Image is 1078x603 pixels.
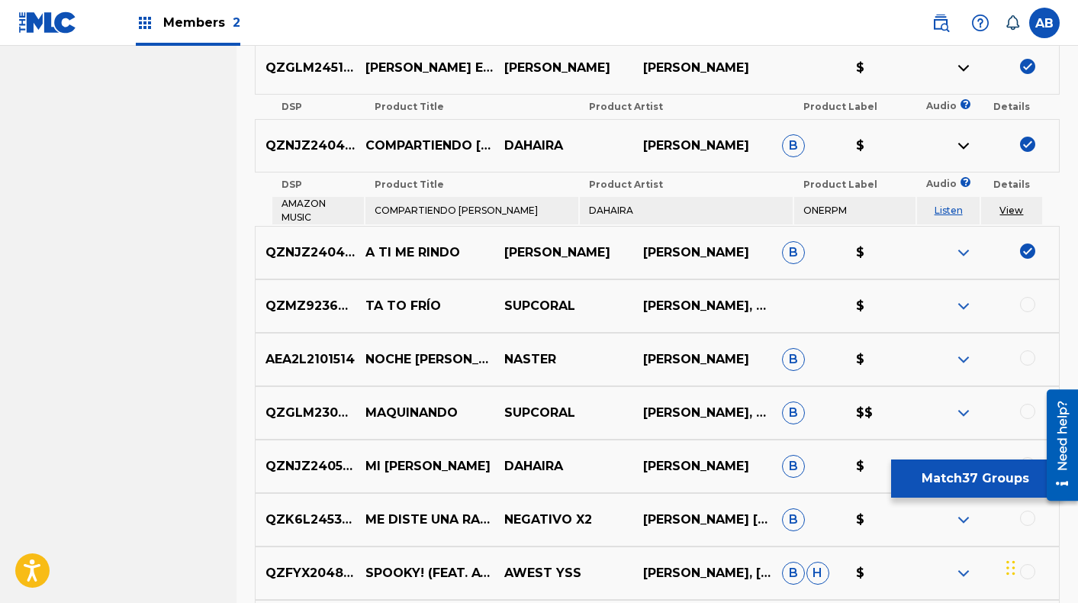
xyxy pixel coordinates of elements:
img: expand [954,297,973,315]
th: Details [981,174,1042,195]
span: Members [163,14,240,31]
p: QZNJZ2404298 [256,137,356,155]
p: [PERSON_NAME] [633,137,772,155]
p: [PERSON_NAME] [494,243,633,262]
p: $ [846,457,921,476]
p: [PERSON_NAME], [PERSON_NAME] [PERSON_NAME] [633,564,772,582]
p: DAHAIRA [494,137,633,155]
span: B [782,455,805,478]
div: Notifications [1005,15,1020,31]
p: SPOOKY! (FEAT. AVE STUNNA) [356,564,494,582]
p: MAQUINANDO [356,404,494,422]
span: 2 [233,15,240,30]
p: MI [PERSON_NAME] [356,457,494,476]
img: expand [954,404,973,422]
p: [PERSON_NAME], BRILY [PERSON_NAME], [PERSON_NAME], [PERSON_NAME] [633,404,772,422]
iframe: Resource Center [1035,384,1078,507]
p: QZNJZ2404367 [256,243,356,262]
th: Product Label [794,96,916,118]
img: Top Rightsholders [136,14,154,32]
p: [PERSON_NAME] [633,350,772,369]
p: QZGLM2304875 [256,404,356,422]
p: QZFYX2048737 [256,564,356,582]
img: expand [954,350,973,369]
div: Help [965,8,996,38]
div: Arrastrar [1006,545,1015,591]
p: [PERSON_NAME], BRILY [PERSON_NAME], [PERSON_NAME] [633,297,772,315]
a: View [999,205,1023,216]
span: B [782,401,805,424]
th: Product Title [365,174,578,195]
div: Widget de chat [1002,530,1078,603]
p: QZMZ92368832 [256,297,356,315]
p: QZGLM2451375 [256,59,356,77]
p: TA TO FRÍO [356,297,494,315]
span: B [782,241,805,264]
th: Product Artist [580,96,793,118]
p: QZK6L2453182 [256,511,356,529]
p: $ [846,350,921,369]
p: SUPCORAL [494,404,633,422]
button: Match37 Groups [891,460,1060,498]
td: DAHAIRA [580,197,793,224]
p: [PERSON_NAME] [PERSON_NAME] [633,511,772,529]
th: Product Label [794,174,915,195]
img: expand [954,564,973,582]
p: NEGATIVO X2 [494,511,633,529]
p: $ [846,564,921,582]
img: help [971,14,990,32]
span: ? [965,99,966,109]
p: A TI ME RINDO [356,243,494,262]
p: COMPARTIENDO [PERSON_NAME] [356,137,494,155]
p: SUPCORAL [494,297,633,315]
div: User Menu [1029,8,1060,38]
p: $ [846,511,921,529]
span: H [806,562,829,585]
p: [PERSON_NAME] [633,243,772,262]
img: deselect [1020,59,1035,74]
img: contract [954,137,973,155]
img: expand [954,457,973,476]
img: search [932,14,950,32]
p: Audio [917,177,935,191]
p: $$ [846,404,921,422]
p: DAHAIRA [494,457,633,476]
p: NOCHE [PERSON_NAME] [356,350,494,369]
p: ME DISTE UNA RAZÓN [356,511,494,529]
p: $ [846,297,921,315]
p: [PERSON_NAME] EN LIBERTAD [356,59,494,77]
p: [PERSON_NAME] [633,59,772,77]
a: Public Search [925,8,956,38]
img: deselect [1020,243,1035,259]
img: MLC Logo [18,11,77,34]
p: $ [846,243,921,262]
p: AWEST YSS [494,564,633,582]
td: COMPARTIENDO [PERSON_NAME] [365,197,578,224]
th: Product Artist [580,174,793,195]
th: Details [981,96,1042,118]
span: B [782,562,805,585]
iframe: Chat Widget [1002,530,1078,603]
img: expand [954,511,973,529]
img: contract [954,59,973,77]
p: [PERSON_NAME] [494,59,633,77]
th: Product Title [365,96,578,118]
img: deselect [1020,137,1035,152]
td: ONERPM [794,197,915,224]
p: Audio [917,99,935,113]
p: QZNJZ2405083 [256,457,356,476]
span: ? [965,177,966,187]
p: AEA2L2101514 [256,350,356,369]
th: DSP [272,174,364,195]
p: $ [846,59,921,77]
a: Listen [935,205,963,216]
td: AMAZON MUSIC [272,197,364,224]
p: NASTER [494,350,633,369]
span: B [782,348,805,371]
p: $ [846,137,921,155]
p: [PERSON_NAME] [633,457,772,476]
span: B [782,134,805,157]
th: DSP [272,96,364,118]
